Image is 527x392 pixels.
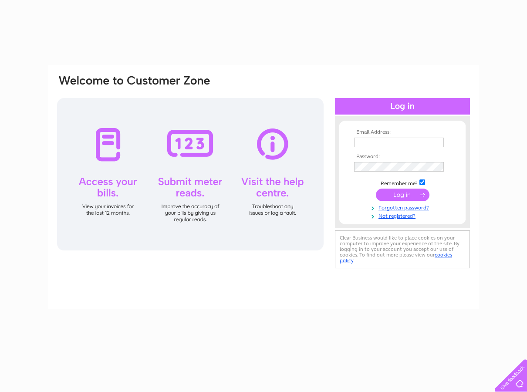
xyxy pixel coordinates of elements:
[354,211,453,220] a: Not registered?
[376,189,429,201] input: Submit
[340,252,452,264] a: cookies policy
[352,154,453,160] th: Password:
[335,230,470,268] div: Clear Business would like to place cookies on your computer to improve your experience of the sit...
[352,129,453,135] th: Email Address:
[352,178,453,187] td: Remember me?
[354,203,453,211] a: Forgotten password?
